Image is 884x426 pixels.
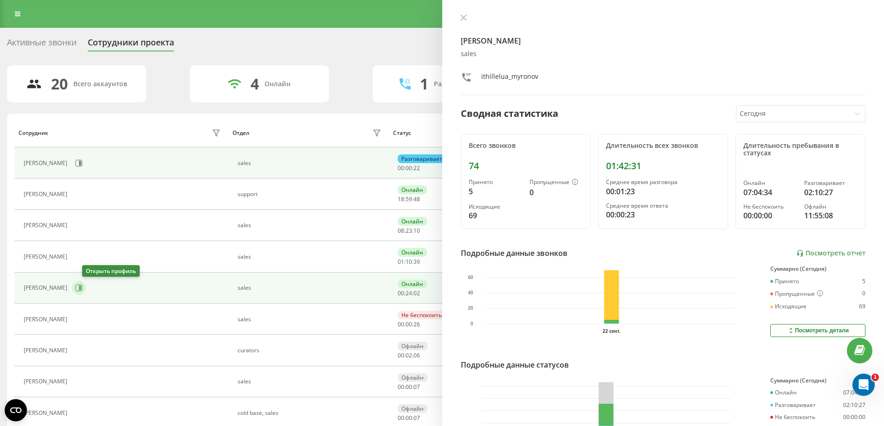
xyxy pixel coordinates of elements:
div: Пропущенные [529,179,583,186]
div: Сотрудники проекта [88,38,174,52]
div: Онлайн [398,217,427,226]
div: : : [398,196,420,203]
div: : : [398,384,420,390]
div: Всего звонков [469,142,583,150]
text: 0 [470,321,473,326]
span: 02 [406,351,412,359]
span: 24 [406,289,412,297]
span: 00 [406,320,412,328]
span: 02 [413,289,420,297]
div: 07:04:34 [743,187,797,198]
text: 40 [468,290,473,295]
span: 23 [406,227,412,235]
div: Офлайн [398,404,427,413]
div: 07:04:34 [843,389,865,396]
div: Суммарно (Сегодня) [770,266,865,272]
div: Разговаривает [770,402,816,408]
div: Онлайн [398,280,427,288]
div: curators [238,347,384,354]
div: Офлайн [398,373,427,382]
div: Онлайн [770,389,797,396]
div: 11:55:08 [804,210,858,221]
div: : : [398,415,420,421]
div: sales [238,160,384,166]
div: : : [398,290,420,297]
div: Исходящие [469,203,522,210]
div: Принято [469,179,522,185]
div: 02:10:27 [804,187,858,198]
div: Активные звонки [7,38,77,52]
span: 06 [413,351,420,359]
span: 07 [413,414,420,422]
div: [PERSON_NAME] [24,160,70,166]
div: sales [238,316,384,323]
iframe: Intercom live chat [852,374,875,396]
a: Посмотреть отчет [796,249,865,257]
span: 59 [406,195,412,203]
div: support [238,191,384,197]
div: 00:00:23 [606,209,720,220]
div: 1 [420,75,428,93]
div: [PERSON_NAME] [24,347,70,354]
span: 01 [398,258,404,266]
div: Суммарно (Сегодня) [770,377,865,384]
div: 0 [862,290,865,298]
div: Онлайн [398,248,427,257]
span: 10 [413,227,420,235]
div: Исходящие [770,303,807,310]
div: sales [238,222,384,229]
div: cold base, sales [238,410,384,416]
div: 74 [469,160,583,172]
span: 26 [413,320,420,328]
div: [PERSON_NAME] [24,191,70,197]
div: Отдел [232,130,249,136]
div: [PERSON_NAME] [24,254,70,260]
div: 00:00:00 [743,210,797,221]
span: 18 [398,195,404,203]
div: Принято [770,278,799,285]
span: 00 [406,383,412,391]
span: 07 [413,383,420,391]
div: [PERSON_NAME] [24,316,70,323]
div: Подробные данные статусов [461,359,569,370]
div: : : [398,228,420,234]
span: 10 [406,258,412,266]
div: Посмотреть детали [787,327,849,334]
div: Не беспокоить [770,414,815,420]
div: [PERSON_NAME] [24,378,70,385]
div: Разговаривает [804,180,858,186]
div: : : [398,165,420,172]
div: [PERSON_NAME] [24,410,70,416]
text: 20 [468,305,473,311]
div: [PERSON_NAME] [24,222,70,229]
div: Длительность всех звонков [606,142,720,150]
span: 00 [398,414,404,422]
div: 4 [251,75,259,93]
div: 02:10:27 [843,402,865,408]
div: 5 [469,186,522,197]
div: Разговаривает [398,154,446,163]
div: [PERSON_NAME] [24,285,70,291]
span: 00 [406,414,412,422]
text: 22 сент. [602,329,620,334]
div: sales [238,285,384,291]
text: 60 [468,275,473,280]
div: 69 [469,210,522,221]
div: Не беспокоить [398,311,445,319]
span: 00 [406,164,412,172]
div: Офлайн [804,203,858,210]
div: Онлайн [398,185,427,194]
div: Всего аккаунтов [73,80,127,88]
span: 22 [413,164,420,172]
div: 20 [51,75,68,93]
div: : : [398,321,420,328]
div: 69 [859,303,865,310]
span: 48 [413,195,420,203]
div: Открыть профиль [82,265,140,277]
h4: [PERSON_NAME] [461,35,866,46]
div: : : [398,259,420,265]
div: 0 [529,187,583,198]
div: Статус [393,130,411,136]
div: 00:00:00 [843,414,865,420]
span: 00 [398,383,404,391]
